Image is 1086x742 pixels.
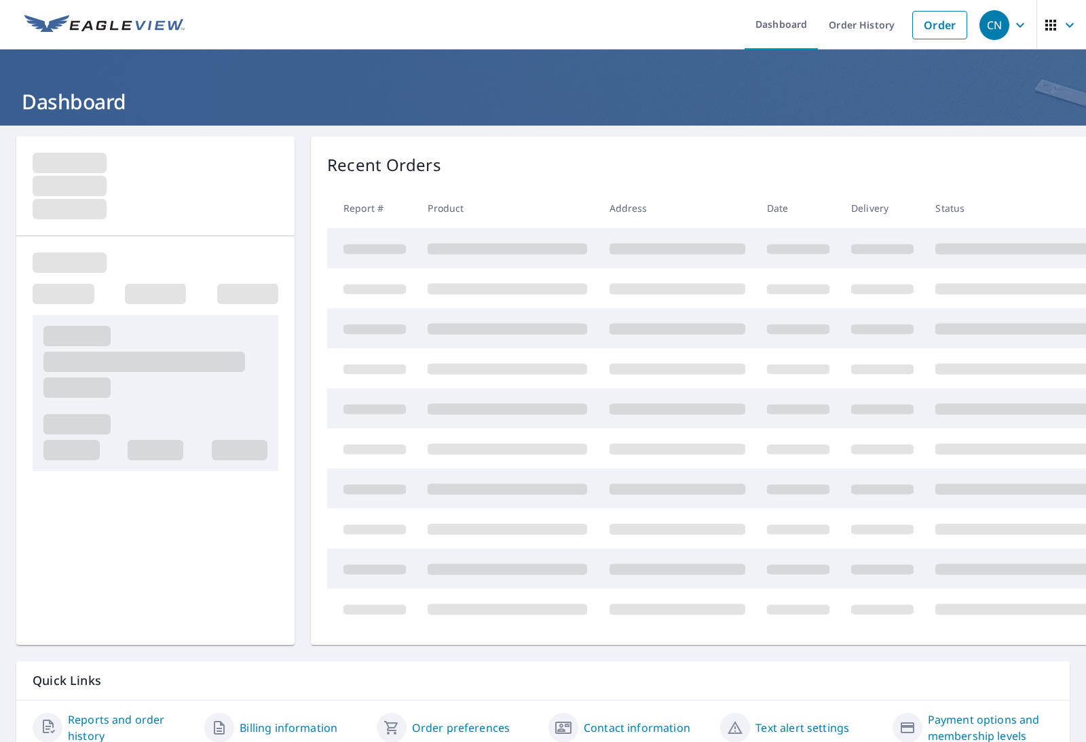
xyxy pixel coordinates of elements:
p: Quick Links [33,672,1053,689]
th: Delivery [840,188,924,228]
th: Product [417,188,598,228]
a: Billing information [240,720,337,736]
th: Address [599,188,756,228]
a: Order preferences [412,720,510,736]
th: Date [756,188,840,228]
img: EV Logo [24,15,185,35]
a: Text alert settings [755,720,849,736]
th: Report # [327,188,417,228]
div: CN [979,10,1009,40]
p: Recent Orders [327,153,441,177]
h1: Dashboard [16,88,1070,115]
a: Order [912,11,967,39]
a: Contact information [584,720,690,736]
